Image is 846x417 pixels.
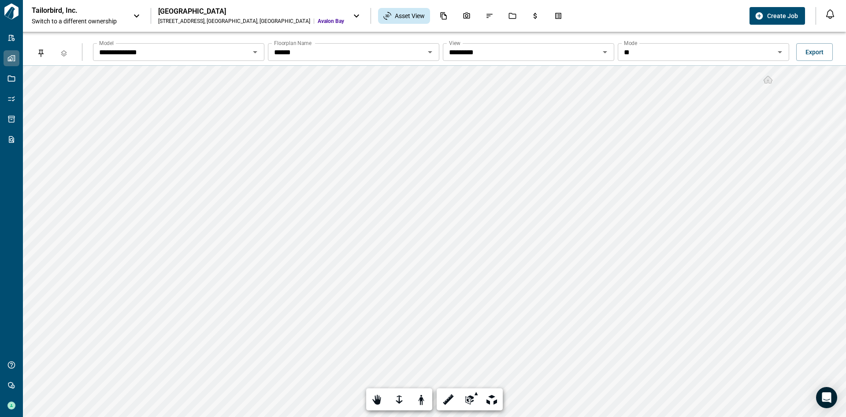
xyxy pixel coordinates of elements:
label: Mode [624,39,637,47]
div: [STREET_ADDRESS] , [GEOGRAPHIC_DATA] , [GEOGRAPHIC_DATA] [158,18,310,25]
span: Asset View [395,11,425,20]
div: Photos [457,8,476,23]
button: Create Job [750,7,805,25]
button: Open notification feed [823,7,837,21]
button: Open [249,46,261,58]
label: View [449,39,460,47]
button: Open [599,46,611,58]
div: Takeoff Center [549,8,568,23]
p: Tailorbird, Inc. [32,6,111,15]
div: Jobs [503,8,522,23]
div: Issues & Info [480,8,499,23]
label: Floorplan Name [274,39,312,47]
span: Avalon Bay [318,18,344,25]
div: Open Intercom Messenger [816,387,837,408]
label: Model [99,39,114,47]
div: Asset View [378,8,430,24]
button: Open [774,46,786,58]
span: Switch to a different ownership [32,17,124,26]
button: Open [424,46,436,58]
button: Export [796,43,833,61]
div: Documents [434,8,453,23]
span: Create Job [767,11,798,20]
span: Export [805,48,824,56]
div: Budgets [526,8,545,23]
div: [GEOGRAPHIC_DATA] [158,7,344,16]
